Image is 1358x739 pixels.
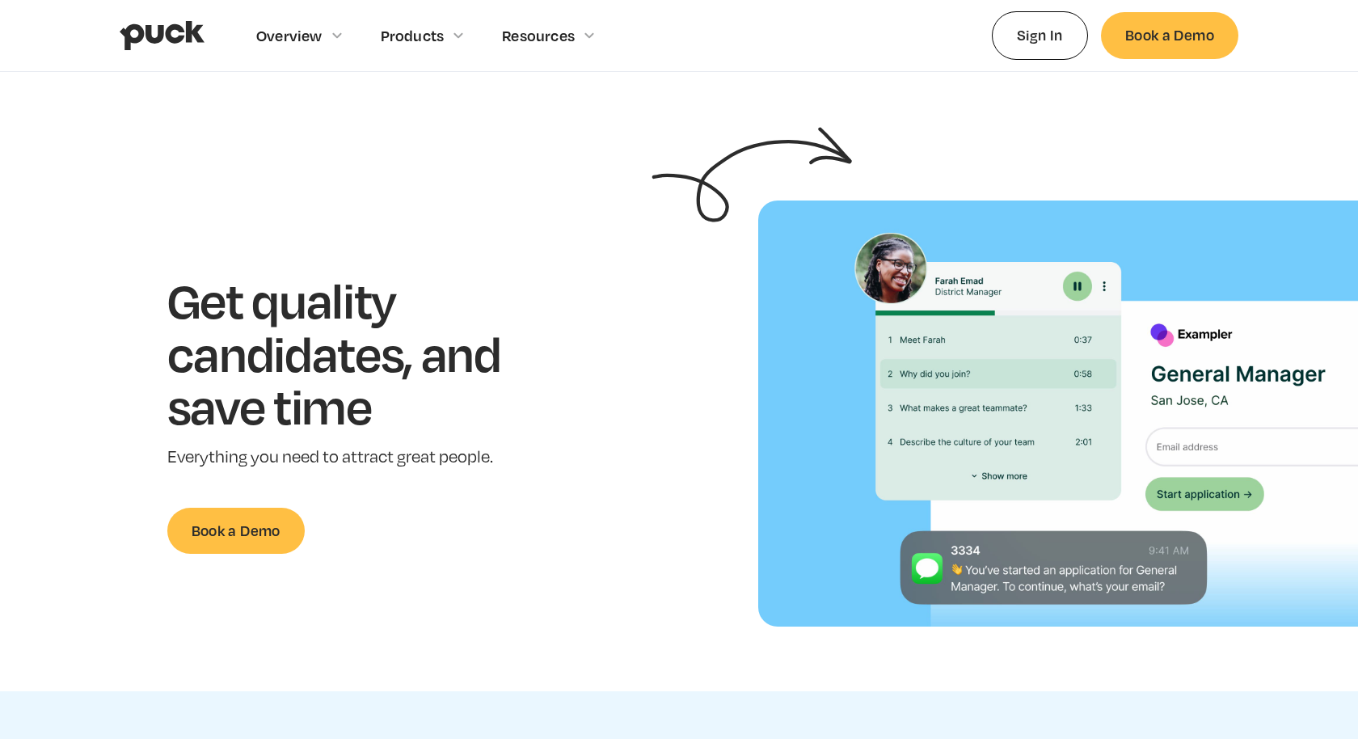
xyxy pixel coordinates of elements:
h1: Get quality candidates, and save time [167,273,551,433]
a: Book a Demo [1101,12,1238,58]
div: Products [381,27,445,44]
p: Everything you need to attract great people. [167,446,551,469]
a: Sign In [992,11,1088,59]
div: Overview [256,27,323,44]
div: Resources [502,27,575,44]
a: Book a Demo [167,508,305,554]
